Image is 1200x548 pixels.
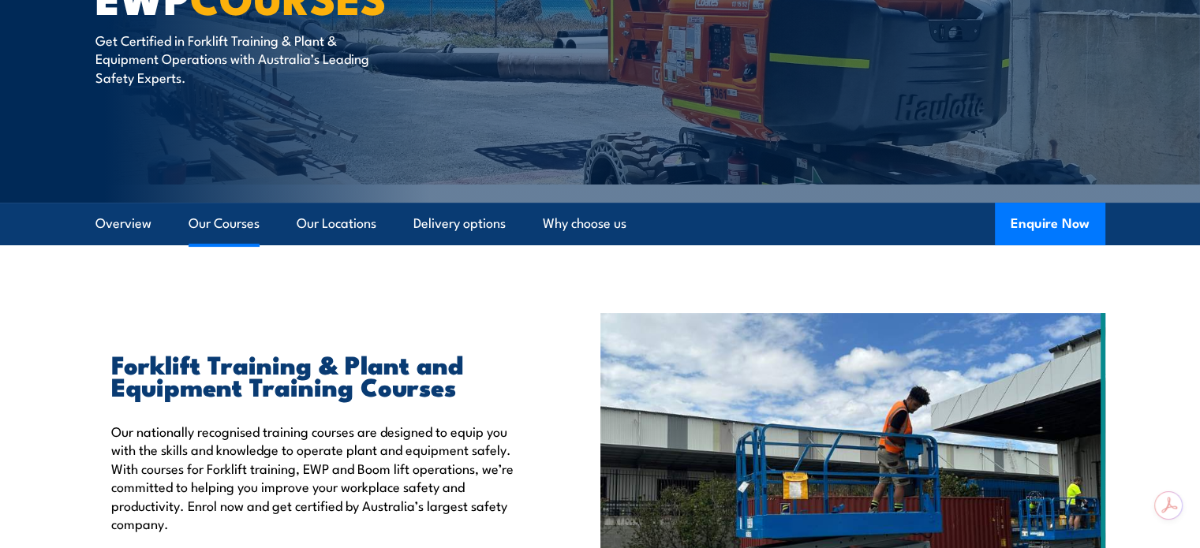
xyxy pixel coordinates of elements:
h2: Forklift Training & Plant and Equipment Training Courses [111,352,528,397]
a: Overview [95,203,151,244]
p: Our nationally recognised training courses are designed to equip you with the skills and knowledg... [111,422,528,532]
a: Our Courses [189,203,260,244]
p: Get Certified in Forklift Training & Plant & Equipment Operations with Australia’s Leading Safety... [95,31,383,86]
a: Our Locations [297,203,376,244]
button: Enquire Now [995,203,1105,245]
a: Why choose us [543,203,626,244]
a: Delivery options [413,203,506,244]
